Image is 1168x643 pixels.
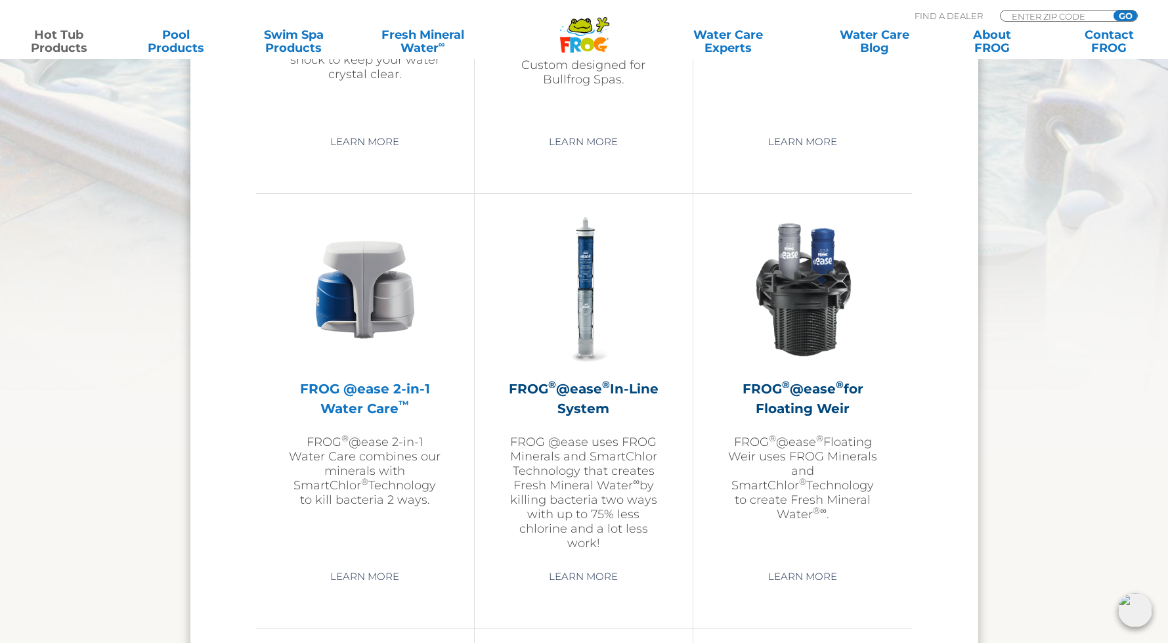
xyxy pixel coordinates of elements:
[829,28,920,55] a: Water CareBlog
[1118,593,1152,627] img: openIcon
[289,213,441,555] a: FROG @ease 2-in-1 Water Care™FROG®@ease 2-in-1 Water Care combines our minerals with SmartChlor®T...
[13,28,104,55] a: Hot TubProducts
[289,435,441,507] p: FROG @ease 2-in-1 Water Care combines our minerals with SmartChlor Technology to kill bacteria 2 ...
[1114,11,1137,21] input: GO
[366,28,480,55] a: Fresh MineralWater∞
[508,435,660,550] p: FROG @ease uses FROG Minerals and SmartChlor Technology that creates Fresh Mineral Water by killi...
[816,433,823,443] sup: ®
[508,213,660,366] img: inline-system-300x300.png
[508,379,660,418] h2: FROG @ease In-Line System
[131,28,222,55] a: PoolProducts
[726,435,879,521] p: FROG @ease Floating Weir uses FROG Minerals and SmartChlor Technology to create Fresh Mineral Wat...
[361,476,368,487] sup: ®
[836,378,844,391] sup: ®
[654,28,802,55] a: Water CareExperts
[726,213,879,555] a: FROG®@ease®for Floating WeirFROG®@ease®Floating Weir uses FROG Minerals and SmartChlor®Technology...
[315,130,414,154] a: Learn More
[753,565,852,588] a: Learn More
[727,213,879,366] img: InLineWeir_Front_High_inserting-v2-300x300.png
[508,213,660,555] a: FROG®@ease®In-Line SystemFROG @ease uses FROG Minerals and SmartChlor Technology that creates Fre...
[946,28,1037,55] a: AboutFROG
[289,213,441,366] img: @ease-2-in-1-Holder-v2-300x300.png
[782,378,790,391] sup: ®
[633,476,639,487] sup: ∞
[341,433,349,443] sup: ®
[534,565,633,588] a: Learn More
[439,39,445,49] sup: ∞
[548,378,556,391] sup: ®
[813,505,820,516] sup: ®
[726,379,879,418] h2: FROG @ease for Floating Weir
[820,505,827,516] sup: ∞
[602,378,610,391] sup: ®
[534,130,633,154] a: Learn More
[915,10,983,22] p: Find A Dealer
[315,565,414,588] a: Learn More
[753,130,852,154] a: Learn More
[1010,11,1099,22] input: Zip Code Form
[289,379,441,418] h2: FROG @ease 2-in-1 Water Care
[248,28,339,55] a: Swim SpaProducts
[1064,28,1155,55] a: ContactFROG
[799,476,806,487] sup: ®
[399,398,409,410] sup: ™
[769,433,776,443] sup: ®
